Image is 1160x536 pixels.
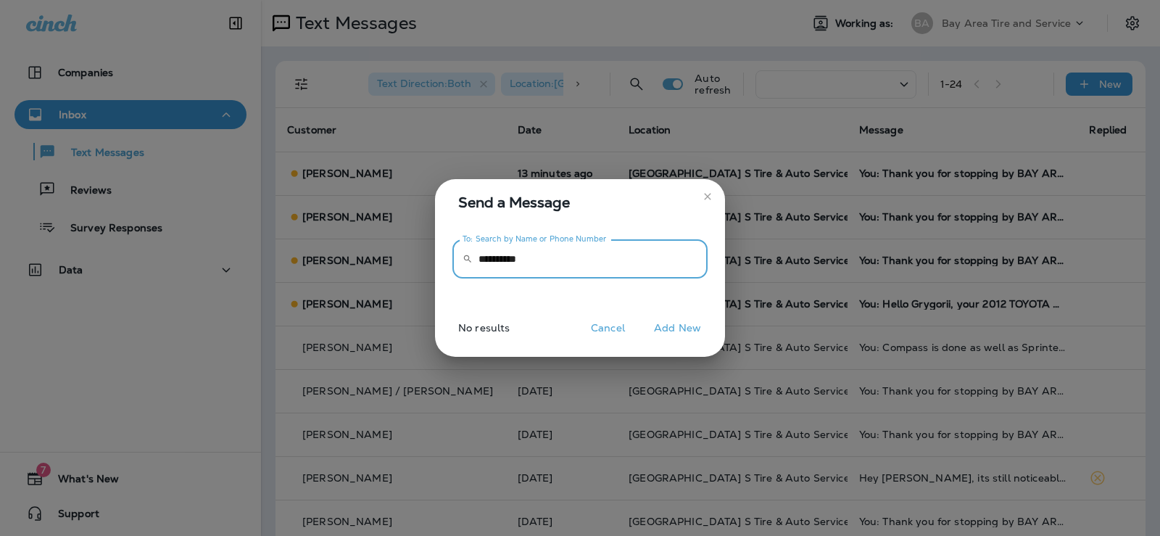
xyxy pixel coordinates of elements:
button: close [696,185,719,208]
p: No results [429,322,510,345]
button: Cancel [581,317,635,339]
label: To: Search by Name or Phone Number [463,234,607,244]
span: Send a Message [458,191,708,214]
button: Add New [647,317,708,339]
